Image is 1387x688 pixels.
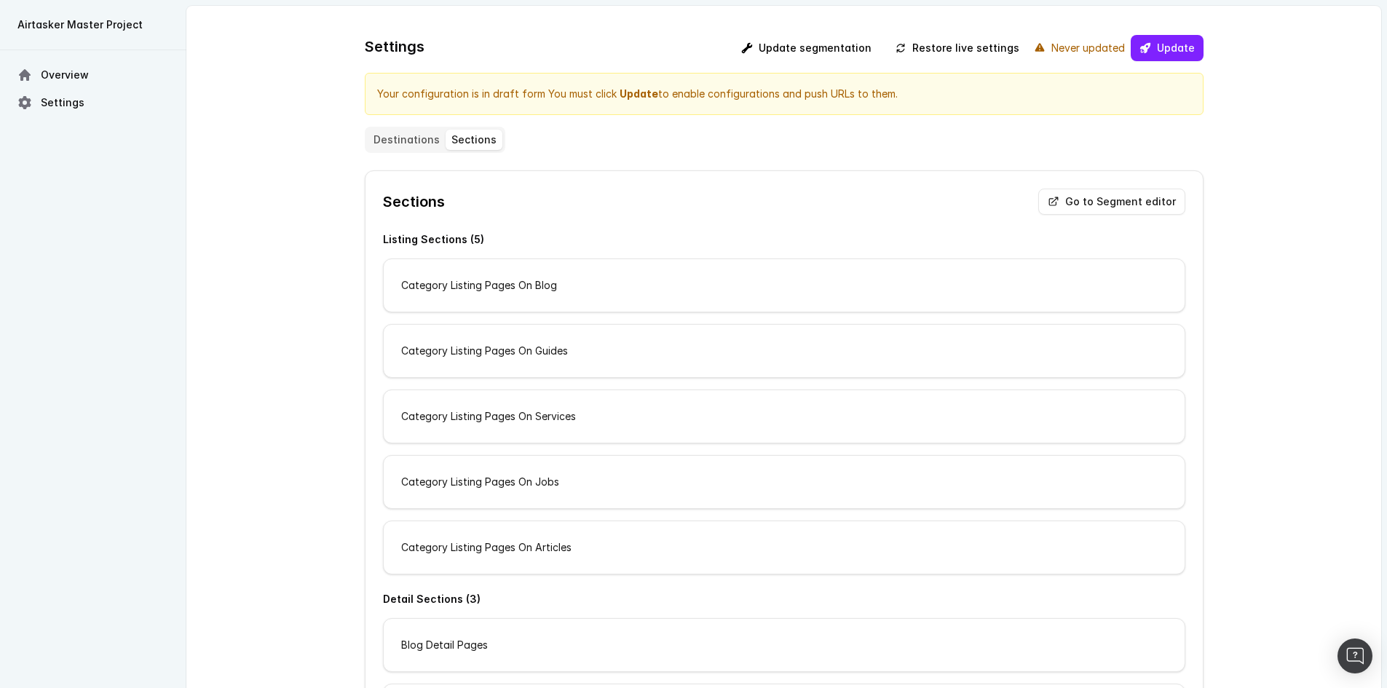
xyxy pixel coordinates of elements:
[12,62,175,88] a: Overview
[383,592,1185,606] h3: Detail Sections ( 3 )
[384,473,1185,491] div: Category Listing Pages On Jobs
[383,455,1185,509] a: Category Listing Pages On Jobs
[368,130,446,150] button: Destinations
[383,232,1185,247] h3: Listing Sections ( 5 )
[12,12,175,38] button: Airtasker Master Project
[1131,35,1204,61] button: Update
[383,191,784,212] h2: Sections
[383,390,1185,443] a: Category Listing Pages On Services
[12,90,175,116] a: Settings
[384,408,1185,425] div: Category Listing Pages On Services
[384,342,1185,360] div: Category Listing Pages On Guides
[365,73,1204,115] div: Your configuration is in draft form You must click to enable configurations and push URLs to them.
[383,618,1185,672] a: Blog Detail Pages
[732,35,880,61] button: Update segmentation
[384,539,1185,556] div: Category Listing Pages On Articles
[384,277,1185,294] div: Category Listing Pages On Blog
[446,130,502,150] button: Sections
[1337,638,1372,673] div: Open Intercom Messenger
[620,87,658,100] strong: Update
[384,636,1185,654] div: Blog Detail Pages
[1038,189,1185,215] button: Go to Segment editor
[383,258,1185,312] a: Category Listing Pages On Blog
[383,324,1185,378] a: Category Listing Pages On Guides
[1051,39,1125,57] span: Never updated
[886,35,1028,61] button: Restore live settings
[365,35,424,61] h1: Settings
[383,521,1185,574] a: Category Listing Pages On Articles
